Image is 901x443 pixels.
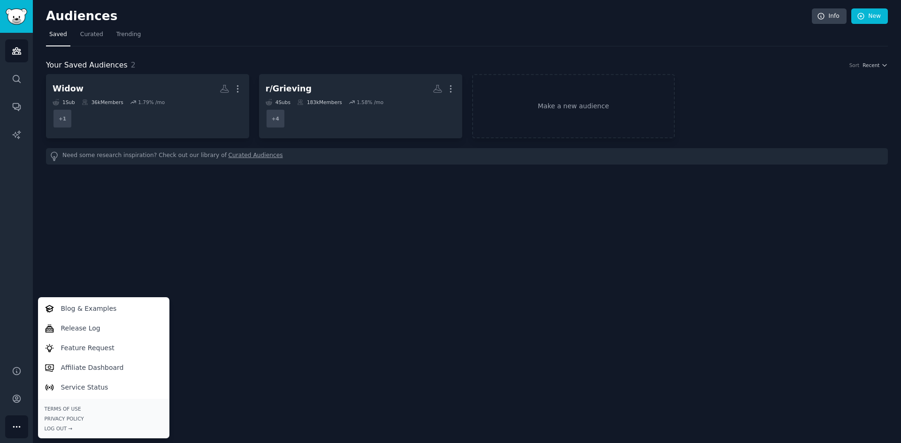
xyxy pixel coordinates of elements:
[851,8,888,24] a: New
[138,99,165,105] div: 1.79 % /mo
[266,99,290,105] div: 4 Sub s
[131,60,136,69] span: 2
[849,62,860,68] div: Sort
[53,83,84,95] div: Widow
[863,62,879,68] span: Recent
[80,30,103,39] span: Curated
[812,8,847,24] a: Info
[61,304,117,314] p: Blog & Examples
[472,74,675,138] a: Make a new audience
[45,405,163,412] a: Terms of Use
[61,363,124,373] p: Affiliate Dashboard
[49,30,67,39] span: Saved
[53,99,75,105] div: 1 Sub
[266,83,312,95] div: r/Grieving
[46,60,128,71] span: Your Saved Audiences
[259,74,462,138] a: r/Grieving4Subs183kMembers1.58% /mo+4
[357,99,383,105] div: 1.58 % /mo
[77,27,107,46] a: Curated
[61,383,108,392] p: Service Status
[46,74,249,138] a: Widow1Sub36kMembers1.79% /mo+1
[46,148,888,165] div: Need some research inspiration? Check out our library of
[45,415,163,422] a: Privacy Policy
[39,318,168,338] a: Release Log
[45,425,163,432] div: Log Out →
[46,9,812,24] h2: Audiences
[229,151,283,161] a: Curated Audiences
[863,62,888,68] button: Recent
[297,99,342,105] div: 183k Members
[82,99,123,105] div: 36k Members
[113,27,144,46] a: Trending
[53,109,72,128] div: + 1
[39,358,168,377] a: Affiliate Dashboard
[266,109,285,128] div: + 4
[61,343,115,353] p: Feature Request
[116,30,141,39] span: Trending
[46,27,70,46] a: Saved
[6,8,27,25] img: GummySearch logo
[61,323,100,333] p: Release Log
[39,377,168,397] a: Service Status
[39,338,168,358] a: Feature Request
[39,299,168,318] a: Blog & Examples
